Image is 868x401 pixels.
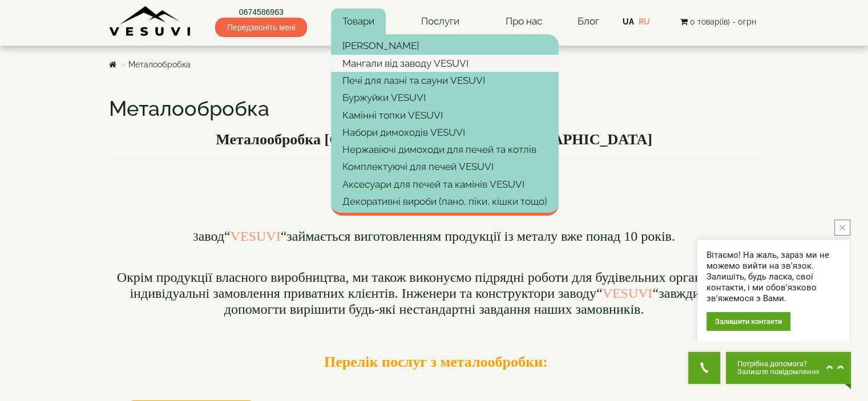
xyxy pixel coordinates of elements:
[639,17,650,26] a: RU
[331,9,386,35] a: Товари
[737,360,820,368] span: Потрібна допомога?
[652,286,659,301] span: “
[331,37,559,54] a: [PERSON_NAME]
[331,72,559,89] a: Печі для лазні та сауни VESUVI
[577,15,599,27] a: Блог
[706,312,790,331] div: Залишити контакти
[199,229,675,244] font: авод займається виготовленням продукції із металу вже понад 10 років.
[281,229,287,244] span: “
[215,18,307,37] span: Передзвоніть мені
[117,270,751,301] span: Окрім продукції власного виробництва, ми також виконуємо підрядні роботи для будівельних організа...
[331,176,559,193] a: Аксесуари для печей та камінів VESUVI
[331,141,559,158] a: Нержавіючі димоходи для печей та котлів
[737,368,820,376] span: Залиште повідомлення
[331,89,559,106] a: Буржуйки VESUVI
[602,286,652,301] a: VESUVI
[215,6,307,18] a: 0674586963
[726,352,851,384] button: Chat button
[109,6,192,37] img: Завод VESUVI
[109,98,760,120] h1: Металообробка
[331,55,559,72] a: Мангали від заводу VESUVI
[706,250,841,304] div: Вітаємо! На жаль, зараз ми не можемо вийти на зв'язок. Залишіть, будь ласка, свої контакти, і ми ...
[494,9,554,35] a: Про нас
[117,270,751,316] font: завжди готові допомогти вирішити будь-які нестандартні завдання наших замовників.
[231,229,281,244] a: VESUVI
[409,9,470,35] a: Послуги
[834,220,850,236] button: close button
[324,354,548,370] b: Перелік послуг з металообробки:
[216,131,652,148] b: Металообробка [GEOGRAPHIC_DATA], [GEOGRAPHIC_DATA]
[331,107,559,124] a: Камінні топки VESUVI
[331,158,559,175] a: Комплектуючі для печей VESUVI
[193,231,198,243] font: З
[623,17,634,26] a: UA
[128,60,191,69] a: Металообробка
[224,229,231,244] span: “
[688,352,720,384] button: Get Call button
[689,17,756,26] span: 0 товар(ів) - 0грн
[331,124,559,141] a: Набори димоходів VESUVI
[676,15,759,28] button: 0 товар(ів) - 0грн
[331,193,559,210] a: Декоративні вироби (пано, піки, кішки тощо)
[596,286,603,301] span: “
